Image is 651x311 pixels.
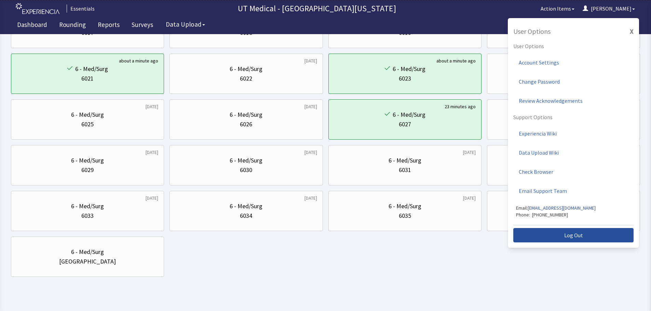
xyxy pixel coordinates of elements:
button: Data Upload [162,18,209,31]
div: 6 - Med/Surg [230,64,262,74]
div: 6021 [81,74,94,83]
p: User Options [513,26,551,37]
button: [PERSON_NAME] [579,2,639,15]
div: [DATE] [304,149,317,156]
div: 6 - Med/Surg [393,110,425,119]
div: 6 - Med/Surg [71,247,104,257]
p: Support Options [513,113,634,121]
div: 6025 [81,119,94,129]
div: 6023 [399,74,411,83]
a: [EMAIL_ADDRESS][DOMAIN_NAME] [528,205,596,211]
div: 6 - Med/Surg [71,201,104,211]
div: [DATE] [146,149,158,156]
div: 6 - Med/Surg [71,110,104,119]
a: Reports [93,17,125,34]
div: 6 - Med/Surg [389,156,421,165]
div: Essentials [67,4,95,13]
div: 6 - Med/Surg [389,201,421,211]
div: [DATE] [463,149,476,156]
div: 6031 [399,165,411,175]
div: 6 - Med/Surg [230,156,262,165]
div: [DATE] [146,103,158,110]
div: [DATE] [304,103,317,110]
div: [GEOGRAPHIC_DATA] [59,257,116,266]
span: Log Out [564,231,583,239]
a: Dashboard [12,17,52,34]
a: Change Password [513,72,634,91]
button: X [630,27,634,37]
button: Action Items [537,2,579,15]
div: [DATE] [304,195,317,201]
div: [DATE] [463,195,476,201]
a: Email Support Team [513,181,634,200]
div: 6 - Med/Surg [393,64,425,74]
a: Review Acknowledgements [513,91,634,110]
div: 6029 [81,165,94,175]
div: 6 - Med/Surg [230,201,262,211]
div: [DATE] [146,195,158,201]
div: 6 - Med/Surg [71,156,104,165]
div: 6022 [240,74,252,83]
a: Surveys [126,17,158,34]
a: Data Upload Wiki [513,143,634,162]
div: 23 minutes ago [445,103,476,110]
a: Account Settings [513,53,634,72]
p: UT Medical - [GEOGRAPHIC_DATA][US_STATE] [97,3,537,14]
a: Check Browser [513,162,634,181]
div: 6027 [399,119,411,129]
a: Experiencia Wiki [513,124,634,143]
div: 6 - Med/Surg [75,64,108,74]
button: Log Out [513,228,634,242]
p: Phone: [PHONE_NUMBER] [516,211,631,218]
div: [DATE] [304,57,317,64]
div: 6034 [240,211,252,221]
div: 6033 [81,211,94,221]
p: User Options [513,42,634,50]
div: 6035 [399,211,411,221]
img: experiencia_logo.png [16,3,59,14]
div: about a minute ago [436,57,476,64]
div: 6030 [240,165,252,175]
div: 6 - Med/Surg [230,110,262,119]
div: about a minute ago [119,57,158,64]
p: Email: [516,204,631,211]
div: 6026 [240,119,252,129]
a: Rounding [54,17,91,34]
